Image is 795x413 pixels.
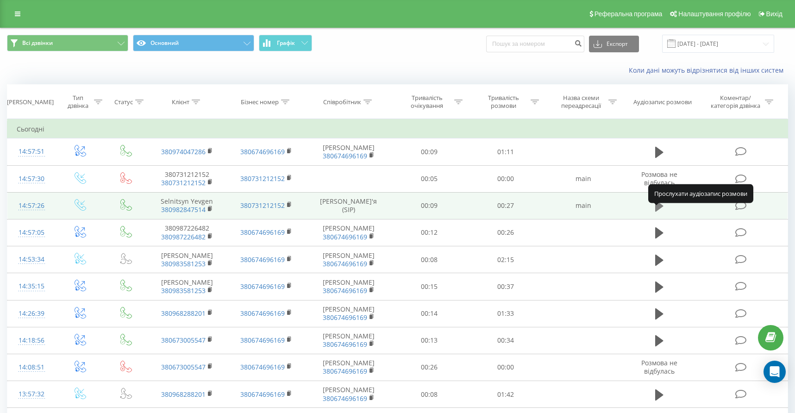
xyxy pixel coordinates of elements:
[323,259,367,268] a: 380674696169
[161,390,206,399] a: 380968288201
[7,35,128,51] button: Всі дзвінки
[629,66,788,75] a: Коли дані можуть відрізнятися вiд інших систем
[468,300,544,327] td: 01:33
[161,309,206,318] a: 380968288201
[468,192,544,219] td: 00:27
[240,174,285,183] a: 380731212152
[391,381,468,408] td: 00:08
[161,147,206,156] a: 380974047286
[161,363,206,371] a: 380673005547
[240,336,285,344] a: 380674696169
[17,358,47,376] div: 14:08:51
[306,138,391,165] td: [PERSON_NAME]
[557,94,606,110] div: Назва схеми переадресації
[306,327,391,354] td: [PERSON_NAME]
[241,98,279,106] div: Бізнес номер
[766,10,782,18] span: Вихід
[323,98,361,106] div: Співробітник
[114,98,133,106] div: Статус
[468,273,544,300] td: 00:37
[240,390,285,399] a: 380674696169
[22,39,53,47] span: Всі дзвінки
[17,197,47,215] div: 14:57:26
[306,381,391,408] td: [PERSON_NAME]
[17,277,47,295] div: 14:35:15
[402,94,452,110] div: Тривалість очікування
[708,94,763,110] div: Коментар/категорія дзвінка
[306,219,391,246] td: [PERSON_NAME]
[678,10,751,18] span: Налаштування профілю
[391,165,468,192] td: 00:05
[64,94,92,110] div: Тип дзвінка
[17,170,47,188] div: 14:57:30
[468,165,544,192] td: 00:00
[544,165,623,192] td: main
[323,340,367,349] a: 380674696169
[468,327,544,354] td: 00:34
[391,354,468,381] td: 00:26
[633,98,692,106] div: Аудіозапис розмови
[240,255,285,264] a: 380674696169
[240,309,285,318] a: 380674696169
[147,219,226,246] td: 380987226482
[306,300,391,327] td: [PERSON_NAME]
[161,259,206,268] a: 380983581253
[147,165,226,192] td: 380731212152
[641,170,677,187] span: Розмова не відбулась
[391,273,468,300] td: 00:15
[391,300,468,327] td: 00:14
[277,40,295,46] span: Графік
[17,143,47,161] div: 14:57:51
[240,282,285,291] a: 380674696169
[240,363,285,371] a: 380674696169
[161,205,206,214] a: 380982847514
[161,336,206,344] a: 380673005547
[391,138,468,165] td: 00:09
[259,35,312,51] button: Графік
[147,246,226,273] td: [PERSON_NAME]
[306,354,391,381] td: [PERSON_NAME]
[17,305,47,323] div: 14:26:39
[486,36,584,52] input: Пошук за номером
[468,246,544,273] td: 02:15
[641,358,677,375] span: Розмова не відбулась
[172,98,189,106] div: Клієнт
[323,394,367,403] a: 380674696169
[468,381,544,408] td: 01:42
[391,219,468,246] td: 00:12
[764,361,786,383] div: Open Intercom Messenger
[17,385,47,403] div: 13:57:32
[648,184,753,203] div: Прослухати аудіозапис розмови
[468,219,544,246] td: 00:26
[147,192,226,219] td: Selnitsyn Yevgen
[240,228,285,237] a: 380674696169
[147,273,226,300] td: [PERSON_NAME]
[323,286,367,295] a: 380674696169
[240,147,285,156] a: 380674696169
[391,192,468,219] td: 00:09
[391,327,468,354] td: 00:13
[595,10,663,18] span: Реферальна програма
[323,313,367,322] a: 380674696169
[391,246,468,273] td: 00:08
[544,192,623,219] td: main
[161,286,206,295] a: 380983581253
[17,224,47,242] div: 14:57:05
[161,178,206,187] a: 380731212152
[589,36,639,52] button: Експорт
[323,151,367,160] a: 380674696169
[306,273,391,300] td: [PERSON_NAME]
[7,98,54,106] div: [PERSON_NAME]
[323,232,367,241] a: 380674696169
[17,250,47,269] div: 14:53:34
[468,354,544,381] td: 00:00
[161,232,206,241] a: 380987226482
[7,120,788,138] td: Сьогодні
[306,192,391,219] td: [PERSON_NAME]'я (SIP)
[468,138,544,165] td: 01:11
[323,367,367,375] a: 380674696169
[133,35,254,51] button: Основний
[17,332,47,350] div: 14:18:56
[240,201,285,210] a: 380731212152
[479,94,528,110] div: Тривалість розмови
